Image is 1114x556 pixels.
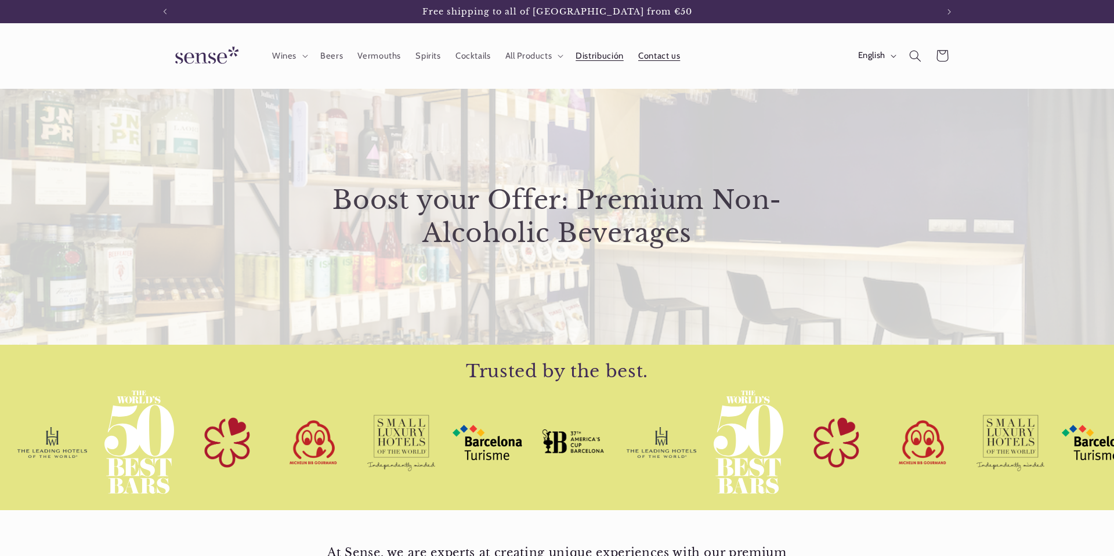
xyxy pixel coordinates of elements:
[161,39,248,73] img: Sense
[448,43,498,68] a: Cocktails
[261,416,331,469] img: MichelinBibGourmandAlcoholFree
[631,43,688,68] a: Contact us
[157,35,253,77] a: Sense
[569,43,631,68] a: Distribución
[498,43,569,68] summary: All Products
[505,50,552,62] span: All Products
[308,184,807,250] h2: Boost your Offer: Premium Non-Alcoholic Beverages
[313,43,350,68] a: Beers
[265,43,313,68] summary: Wines
[638,50,680,62] span: Contact us
[576,50,624,62] span: Distribución
[902,42,928,69] summary: Search
[858,49,885,62] span: English
[272,50,296,62] span: Wines
[174,409,244,476] img: Michelin Star Alcohol Free
[415,50,440,62] span: Spirits
[350,43,408,68] a: Vermouths
[851,44,902,67] button: English
[320,50,343,62] span: Beers
[870,416,940,469] img: MichelinBibGourmandAlcoholFree
[783,409,853,476] img: Michelin Star Alcohol Free
[357,50,401,62] span: Vermouths
[422,6,692,17] span: Free shipping to all of [GEOGRAPHIC_DATA] from €50
[455,50,491,62] span: Cocktails
[408,43,449,68] a: Spirits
